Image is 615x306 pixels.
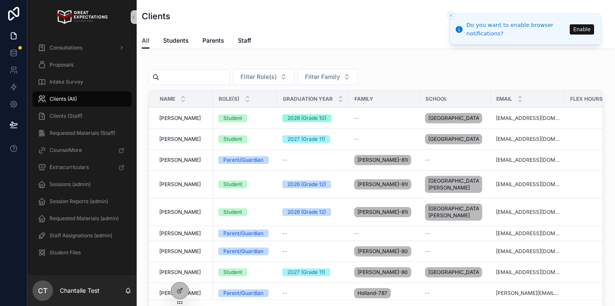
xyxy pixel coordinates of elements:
div: 2026 (Grade 12) [287,208,326,216]
a: Staff Assignations (admin) [32,228,132,243]
span: -- [354,136,359,143]
a: -- [354,136,415,143]
a: 2027 (Grade 11) [282,135,344,143]
span: Staff [238,36,251,45]
a: [PERSON_NAME]-809 [354,265,415,279]
span: CT [38,286,47,296]
span: [PERSON_NAME] [159,230,201,237]
a: Intake Survey [32,74,132,90]
span: [PERSON_NAME]-810 [357,181,408,188]
a: -- [282,290,344,297]
button: Select Button [233,69,294,85]
button: Close toast [447,11,455,20]
a: [PERSON_NAME] [159,115,208,122]
div: Do you want to enable browser notifications? [466,21,567,38]
span: -- [282,157,287,163]
div: 2027 (Grade 11) [287,268,325,276]
span: Requested Materials (Staff) [50,130,115,137]
span: [GEOGRAPHIC_DATA] [428,115,479,122]
span: [PERSON_NAME]-810 [357,157,408,163]
span: Parents [202,36,224,45]
a: Parent/Guardian [218,230,272,237]
a: [PERSON_NAME][EMAIL_ADDRESS][PERSON_NAME][DOMAIN_NAME] [496,290,559,297]
a: [EMAIL_ADDRESS][DOMAIN_NAME] [496,181,559,188]
a: [EMAIL_ADDRESS][DOMAIN_NAME] [496,248,559,255]
a: Student [218,268,272,276]
span: -- [425,157,430,163]
a: [EMAIL_ADDRESS][DOMAIN_NAME] [496,157,559,163]
span: Holland-787 [357,290,387,297]
span: [GEOGRAPHIC_DATA][PERSON_NAME] [428,205,479,219]
span: [PERSON_NAME] [159,209,201,216]
a: [PERSON_NAME] [159,230,208,237]
a: [PERSON_NAME]-809 [354,245,415,258]
div: 2026 (Grade 12) [287,181,326,188]
span: Name [160,96,175,102]
a: [PERSON_NAME] [159,157,208,163]
span: Student Files [50,249,81,256]
span: Clients (Staff) [50,113,82,119]
a: [PERSON_NAME] [159,269,208,276]
div: Student [223,181,242,188]
a: 2027 (Grade 11) [282,268,344,276]
a: Student Files [32,245,132,260]
a: Student [218,181,272,188]
img: App logo [56,10,107,24]
a: [GEOGRAPHIC_DATA][PERSON_NAME] [425,174,486,195]
a: -- [425,248,486,255]
span: School [425,96,447,102]
span: Filter Family [305,73,340,81]
span: [PERSON_NAME] [159,115,201,122]
a: Requested Materials (Staff) [32,125,132,141]
a: [EMAIL_ADDRESS][DOMAIN_NAME] [496,209,559,216]
span: -- [354,230,359,237]
a: Parent/Guardian [218,156,272,164]
a: [PERSON_NAME] [159,136,208,143]
a: [PERSON_NAME] [159,248,208,255]
a: Consultations [32,40,132,55]
a: -- [282,230,344,237]
span: -- [282,290,287,297]
span: [PERSON_NAME]-809 [357,269,408,276]
a: All [142,33,149,49]
a: [GEOGRAPHIC_DATA][PERSON_NAME] [425,202,486,222]
a: Parent/Guardian [218,248,272,255]
span: [PERSON_NAME] [159,157,201,163]
span: Consultations [50,44,82,51]
div: Parent/Guardian [223,289,264,297]
span: Filter Role(s) [240,73,277,81]
a: Proposals [32,57,132,73]
a: 2026 (Grade 12) [282,181,344,188]
a: -- [425,290,486,297]
div: 2027 (Grade 11) [287,135,325,143]
a: [PERSON_NAME] [159,181,208,188]
span: Sessions (admin) [50,181,91,188]
span: Students [163,36,189,45]
span: Clients (All) [50,96,77,102]
a: Holland-787 [354,286,415,300]
span: All [142,36,149,45]
span: Requested Materials (admin) [50,215,119,222]
span: -- [354,115,359,122]
a: [EMAIL_ADDRESS][DOMAIN_NAME] [496,230,559,237]
span: Family [354,96,373,102]
a: Clients (All) [32,91,132,107]
span: Intake Survey [50,79,83,85]
button: Enable [570,24,594,35]
span: Graduation Year [283,96,333,102]
a: -- [425,157,486,163]
a: [EMAIL_ADDRESS][DOMAIN_NAME] [496,136,559,143]
span: -- [425,230,430,237]
span: [PERSON_NAME]-810 [357,209,408,216]
div: Student [223,268,242,276]
a: Student [218,208,272,216]
a: 2026 (Grade 12) [282,208,344,216]
a: [EMAIL_ADDRESS][DOMAIN_NAME] [496,115,559,122]
a: [GEOGRAPHIC_DATA] [425,265,486,279]
button: Select Button [298,69,357,85]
